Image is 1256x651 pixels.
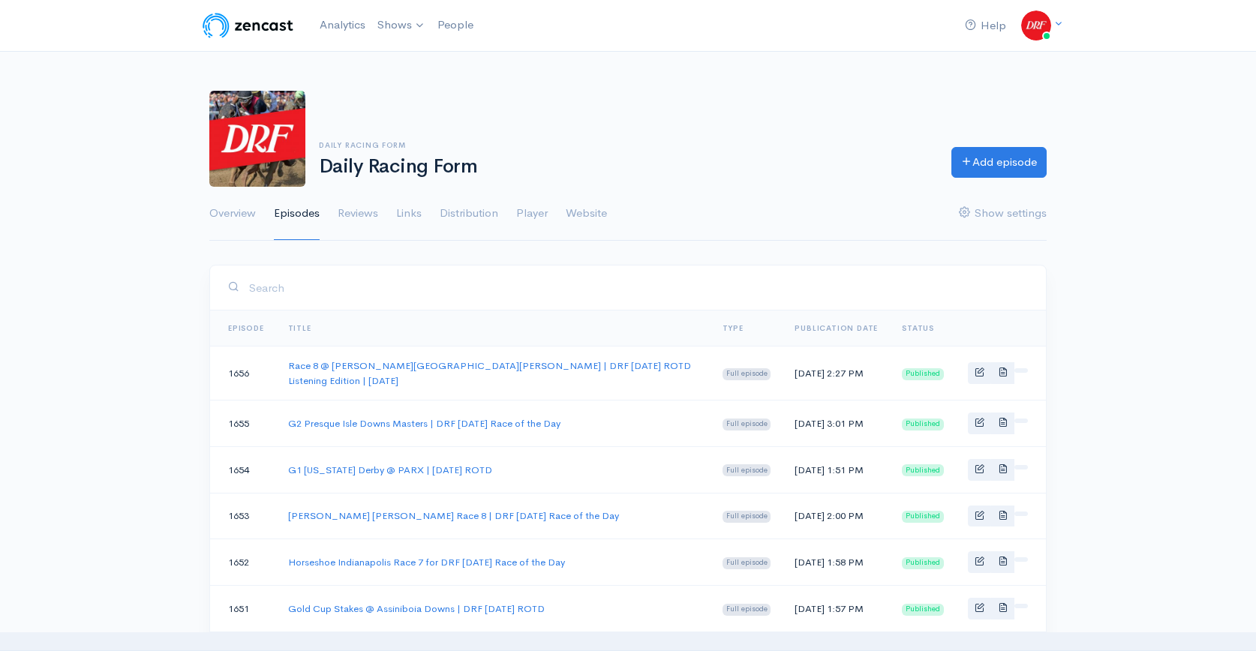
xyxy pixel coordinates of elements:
a: Player [516,187,548,241]
td: [DATE] 2:00 PM [783,493,890,539]
a: Episode [228,323,264,333]
a: Show settings [959,187,1047,241]
span: Published [902,511,944,523]
a: Website [566,187,607,241]
div: Basic example [968,598,1028,619]
td: 1654 [210,446,276,493]
img: ZenCast Logo [200,10,296,40]
span: Full episode [723,418,771,430]
a: Race 8 @ [PERSON_NAME][GEOGRAPHIC_DATA][PERSON_NAME] | DRF [DATE] ROTD Listening Edition | [DATE] [288,359,691,387]
td: [DATE] 2:27 PM [783,346,890,400]
span: Full episode [723,368,771,380]
a: Publication date [795,323,878,333]
div: Basic example [968,412,1028,434]
a: Distribution [440,187,498,241]
span: Full episode [723,464,771,476]
td: [DATE] 3:01 PM [783,400,890,447]
iframe: gist-messenger-bubble-iframe [1205,600,1241,636]
span: Published [902,604,944,616]
td: [DATE] 1:57 PM [783,586,890,632]
td: 1651 [210,586,276,632]
td: [DATE] 1:58 PM [783,539,890,586]
a: Help [959,10,1012,42]
span: Full episode [723,604,771,616]
span: Full episode [723,557,771,569]
td: [DATE] 1:51 PM [783,446,890,493]
a: [PERSON_NAME] [PERSON_NAME] Race 8 | DRF [DATE] Race of the Day [288,509,619,522]
a: Title [288,323,311,333]
td: 1656 [210,346,276,400]
a: Type [723,323,744,333]
input: Search [248,272,1028,303]
div: Basic example [968,459,1028,481]
h6: Daily Racing Form [319,141,933,149]
span: Published [902,464,944,476]
a: Gold Cup Stakes @ Assiniboia Downs | DRF [DATE] ROTD [288,602,545,615]
span: Published [902,418,944,430]
div: Basic example [968,551,1028,573]
a: Add episode [951,147,1047,178]
h1: Daily Racing Form [319,156,933,178]
a: Analytics [314,9,371,41]
span: Published [902,557,944,569]
span: Status [902,323,934,333]
div: Basic example [968,362,1028,384]
a: Reviews [338,187,378,241]
td: 1652 [210,539,276,586]
a: Episodes [274,187,320,241]
a: Horseshoe Indianapolis Race 7 for DRF [DATE] Race of the Day [288,556,565,568]
div: Basic example [968,505,1028,527]
a: Overview [209,187,256,241]
td: 1653 [210,493,276,539]
a: G1 [US_STATE] Derby @ PARX | [DATE] ROTD [288,463,492,476]
a: People [431,9,479,41]
span: Full episode [723,511,771,523]
a: G2 Presque Isle Downs Masters | DRF [DATE] Race of the Day [288,417,560,430]
a: Links [396,187,422,241]
span: Published [902,368,944,380]
a: Shows [371,9,431,42]
td: 1655 [210,400,276,447]
img: ... [1021,10,1051,40]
